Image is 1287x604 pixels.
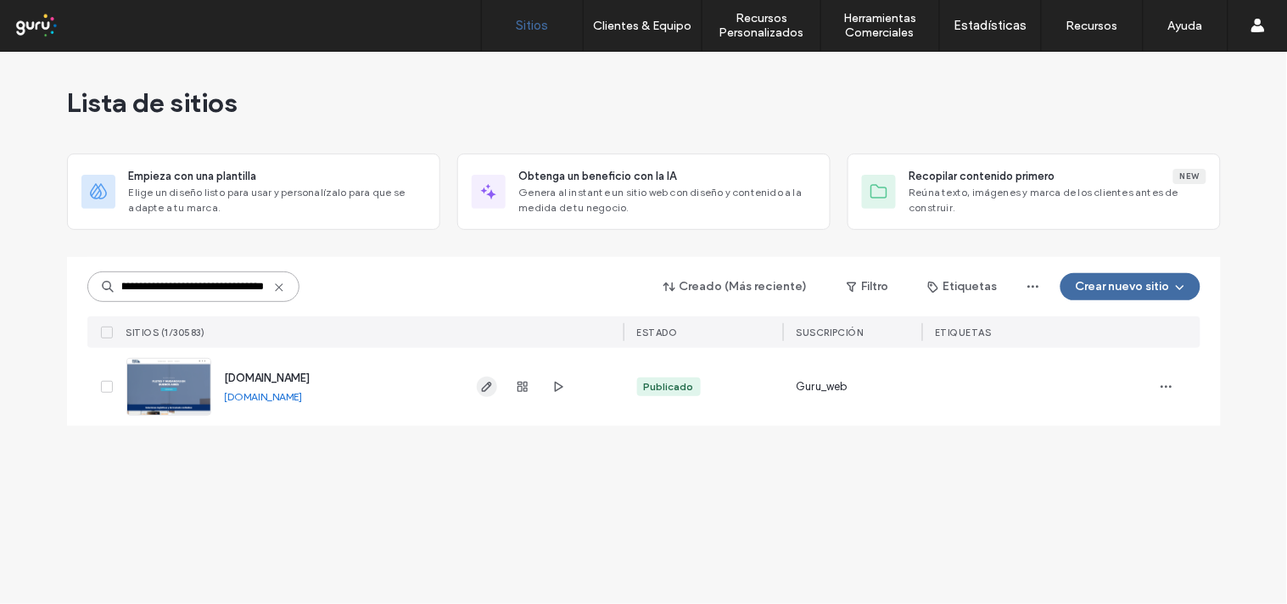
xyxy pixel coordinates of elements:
button: Crear nuevo sitio [1060,273,1200,300]
div: Publicado [644,379,694,394]
span: Ayuda [36,12,83,27]
span: Obtenga un beneficio con la IA [519,168,677,185]
span: Reúna texto, imágenes y marca de los clientes antes de construir. [909,185,1206,215]
label: Ayuda [1168,19,1203,33]
label: Recursos Personalizados [702,11,820,40]
div: Obtenga un beneficio con la IAGenera al instante un sitio web con diseño y contenido a la medida ... [457,154,831,230]
span: Guru_web [797,378,848,395]
span: ETIQUETAS [936,327,993,338]
button: Filtro [830,273,906,300]
span: Empieza con una plantilla [129,168,257,185]
span: Recopilar contenido primero [909,168,1055,185]
label: Estadísticas [954,18,1027,33]
label: Clientes & Equipo [594,19,692,33]
label: Sitios [517,18,549,33]
span: ESTADO [637,327,678,338]
label: Recursos [1066,19,1118,33]
span: Lista de sitios [67,86,238,120]
a: [DOMAIN_NAME] [225,372,311,384]
div: Empieza con una plantillaElige un diseño listo para usar y personalízalo para que se adapte a tu ... [67,154,440,230]
a: [DOMAIN_NAME] [225,390,303,403]
label: Herramientas Comerciales [821,11,939,40]
button: Etiquetas [913,273,1013,300]
button: Creado (Más reciente) [649,273,823,300]
div: New [1173,169,1206,184]
span: Genera al instante un sitio web con diseño y contenido a la medida de tu negocio. [519,185,816,215]
div: Recopilar contenido primeroNewReúna texto, imágenes y marca de los clientes antes de construir. [848,154,1221,230]
span: Suscripción [797,327,865,338]
span: SITIOS (1/30583) [126,327,205,338]
span: Elige un diseño listo para usar y personalízalo para que se adapte a tu marca. [129,185,426,215]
